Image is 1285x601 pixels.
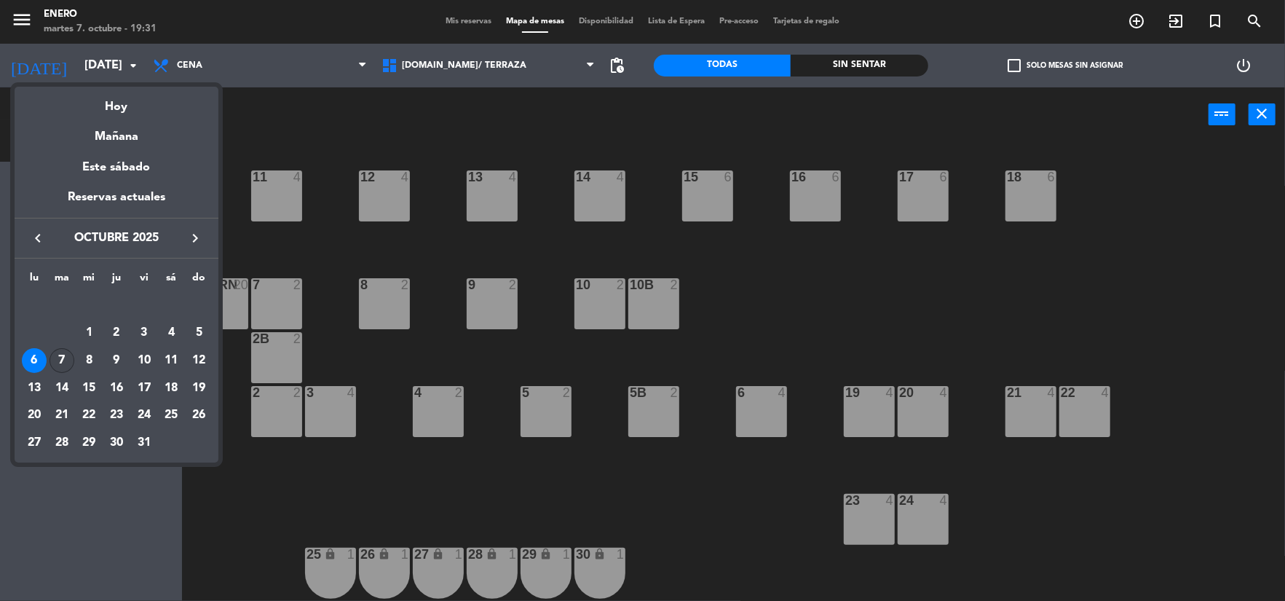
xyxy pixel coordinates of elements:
div: 9 [104,348,129,373]
th: viernes [130,270,158,292]
div: 12 [186,348,211,373]
td: 8 de octubre de 2025 [75,347,103,374]
div: 31 [132,431,157,455]
div: 1 [76,321,101,345]
td: 2 de octubre de 2025 [103,319,130,347]
td: 10 de octubre de 2025 [130,347,158,374]
td: 14 de octubre de 2025 [48,374,76,402]
td: 20 de octubre de 2025 [20,401,48,429]
th: martes [48,270,76,292]
div: Este sábado [15,147,218,188]
div: 10 [132,348,157,373]
th: lunes [20,270,48,292]
td: 21 de octubre de 2025 [48,401,76,429]
td: 11 de octubre de 2025 [158,347,186,374]
th: domingo [185,270,213,292]
th: jueves [103,270,130,292]
div: 15 [76,376,101,401]
div: 3 [132,321,157,345]
div: 19 [186,376,211,401]
td: 31 de octubre de 2025 [130,429,158,457]
button: keyboard_arrow_left [25,229,51,248]
div: 30 [104,431,129,455]
div: 26 [186,403,211,428]
div: 11 [159,348,183,373]
div: 22 [76,403,101,428]
td: 6 de octubre de 2025 [20,347,48,374]
div: 18 [159,376,183,401]
td: 12 de octubre de 2025 [185,347,213,374]
td: 29 de octubre de 2025 [75,429,103,457]
td: 27 de octubre de 2025 [20,429,48,457]
td: 17 de octubre de 2025 [130,374,158,402]
td: 25 de octubre de 2025 [158,401,186,429]
div: 29 [76,431,101,455]
td: 19 de octubre de 2025 [185,374,213,402]
td: 13 de octubre de 2025 [20,374,48,402]
i: keyboard_arrow_right [186,229,204,247]
div: 14 [50,376,74,401]
td: 22 de octubre de 2025 [75,401,103,429]
td: 23 de octubre de 2025 [103,401,130,429]
div: Reservas actuales [15,188,218,218]
div: 20 [22,403,47,428]
div: 25 [159,403,183,428]
td: 4 de octubre de 2025 [158,319,186,347]
button: keyboard_arrow_right [182,229,208,248]
td: 26 de octubre de 2025 [185,401,213,429]
div: 27 [22,431,47,455]
div: 17 [132,376,157,401]
div: 16 [104,376,129,401]
td: 7 de octubre de 2025 [48,347,76,374]
div: 13 [22,376,47,401]
td: 18 de octubre de 2025 [158,374,186,402]
td: 24 de octubre de 2025 [130,401,158,429]
div: 23 [104,403,129,428]
div: 2 [104,321,129,345]
td: 30 de octubre de 2025 [103,429,130,457]
div: Mañana [15,117,218,146]
th: sábado [158,270,186,292]
td: 5 de octubre de 2025 [185,319,213,347]
div: 21 [50,403,74,428]
td: 1 de octubre de 2025 [75,319,103,347]
span: octubre 2025 [51,229,182,248]
div: 7 [50,348,74,373]
td: 28 de octubre de 2025 [48,429,76,457]
td: 16 de octubre de 2025 [103,374,130,402]
td: 3 de octubre de 2025 [130,319,158,347]
td: OCT. [20,292,213,320]
div: 8 [76,348,101,373]
td: 9 de octubre de 2025 [103,347,130,374]
div: Hoy [15,87,218,117]
div: 5 [186,321,211,345]
div: 28 [50,431,74,455]
div: 24 [132,403,157,428]
div: 6 [22,348,47,373]
td: 15 de octubre de 2025 [75,374,103,402]
th: miércoles [75,270,103,292]
div: 4 [159,321,183,345]
i: keyboard_arrow_left [29,229,47,247]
